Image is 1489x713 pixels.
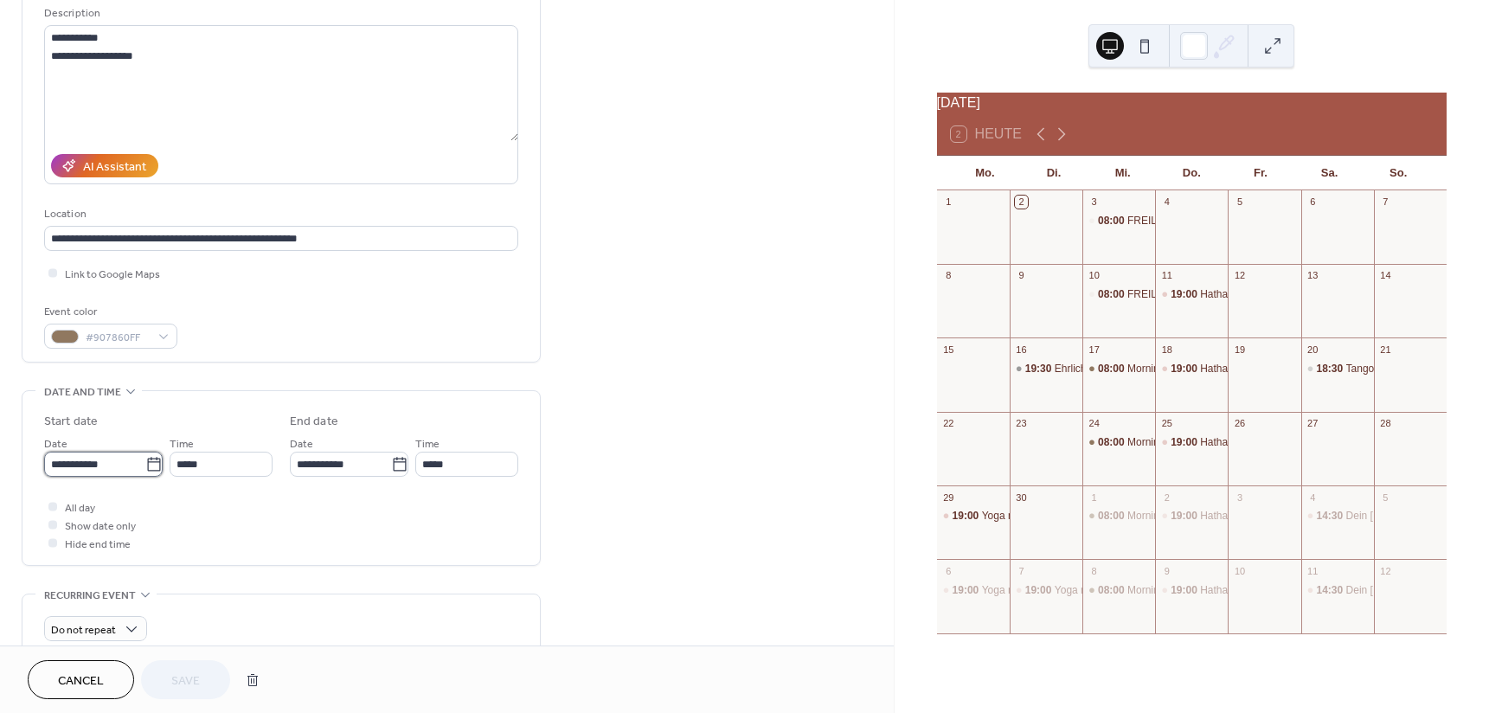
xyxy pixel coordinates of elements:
[1015,269,1028,282] div: 9
[1088,343,1101,356] div: 17
[1088,491,1101,504] div: 1
[170,435,194,453] span: Time
[1171,509,1200,524] span: 19:00
[1317,583,1346,598] span: 14:30
[951,156,1020,190] div: Mo.
[1098,509,1127,524] span: 08:00
[44,383,121,401] span: Date and time
[1088,564,1101,577] div: 8
[1233,417,1246,430] div: 26
[28,660,134,699] button: Cancel
[942,343,955,356] div: 15
[942,491,955,504] div: 29
[1015,417,1028,430] div: 23
[1098,287,1127,302] span: 08:00
[1171,362,1200,376] span: 19:00
[1160,196,1173,209] div: 4
[942,196,955,209] div: 1
[1200,435,1358,450] div: Hatha Yoga mit [PERSON_NAME]
[1025,362,1055,376] span: 19:30
[1055,362,1233,376] div: Ehrliches Mitteilen | [PERSON_NAME]
[953,583,982,598] span: 19:00
[86,329,150,347] span: #907860FF
[1127,214,1336,228] div: FREILUFT YOGA am [PERSON_NAME] See
[1301,362,1374,376] div: Tango Inner Journey | Lars
[1364,156,1433,190] div: So.
[1088,156,1158,190] div: Mi.
[1379,491,1392,504] div: 5
[1015,491,1028,504] div: 30
[1160,343,1173,356] div: 18
[1019,156,1088,190] div: Di.
[1200,509,1358,524] div: Hatha Yoga mit [PERSON_NAME]
[1160,269,1173,282] div: 11
[1171,435,1200,450] span: 19:00
[1317,362,1346,376] span: 18:30
[1082,362,1155,376] div: Morning Yoga | Christina
[1317,509,1346,524] span: 14:30
[982,583,1204,598] div: Yoga mit [PERSON_NAME] | [PERSON_NAME]
[1171,583,1200,598] span: 19:00
[65,266,160,284] span: Link to Google Maps
[1160,491,1173,504] div: 2
[44,413,98,431] div: Start date
[1226,156,1295,190] div: Fr.
[1306,269,1319,282] div: 13
[1082,583,1155,598] div: Morning Yoga | Christina
[1379,417,1392,430] div: 28
[1010,583,1082,598] div: Yoga mit Lisa | Hatha Vinyasa
[942,269,955,282] div: 8
[1155,287,1228,302] div: Hatha Yoga mit Belinda
[937,509,1010,524] div: Yoga mit Lisa | Hatha Vinyasa
[1127,362,1285,376] div: Morning Yoga | [PERSON_NAME]
[1098,362,1127,376] span: 08:00
[1155,509,1228,524] div: Hatha Yoga mit Belinda
[937,583,1010,598] div: Yoga mit Lisa | Hatha Vinyasa
[982,509,1204,524] div: Yoga mit [PERSON_NAME] | [PERSON_NAME]
[1306,564,1319,577] div: 11
[44,303,174,321] div: Event color
[1010,362,1082,376] div: Ehrliches Mitteilen | Lars
[1015,343,1028,356] div: 16
[1306,343,1319,356] div: 20
[1200,287,1358,302] div: Hatha Yoga mit [PERSON_NAME]
[44,4,515,22] div: Description
[1127,583,1285,598] div: Morning Yoga | [PERSON_NAME]
[1082,509,1155,524] div: Morning Yoga | Christina
[1233,491,1246,504] div: 3
[942,417,955,430] div: 22
[1127,509,1285,524] div: Morning Yoga | [PERSON_NAME]
[1233,564,1246,577] div: 10
[1379,196,1392,209] div: 7
[44,587,136,605] span: Recurring event
[58,672,104,691] span: Cancel
[1015,196,1028,209] div: 2
[1379,564,1392,577] div: 12
[1098,435,1127,450] span: 08:00
[1200,583,1358,598] div: Hatha Yoga mit [PERSON_NAME]
[1306,491,1319,504] div: 4
[1157,156,1226,190] div: Do.
[1171,287,1200,302] span: 19:00
[1379,343,1392,356] div: 21
[1155,362,1228,376] div: Hatha Yoga mit Belinda
[44,205,515,223] div: Location
[1082,214,1155,228] div: FREILUFT YOGA am Reither See
[1306,196,1319,209] div: 6
[1127,287,1336,302] div: FREILUFT YOGA am [PERSON_NAME] See
[1295,156,1364,190] div: Sa.
[1233,269,1246,282] div: 12
[1200,362,1358,376] div: Hatha Yoga mit [PERSON_NAME]
[1155,435,1228,450] div: Hatha Yoga mit Belinda
[1025,583,1055,598] span: 19:00
[51,620,116,640] span: Do not repeat
[1160,564,1173,577] div: 9
[44,435,67,453] span: Date
[1233,343,1246,356] div: 19
[1127,435,1285,450] div: Morning Yoga | [PERSON_NAME]
[942,564,955,577] div: 6
[1155,583,1228,598] div: Hatha Yoga mit Belinda
[1082,435,1155,450] div: Morning Yoga | Christina
[1082,287,1155,302] div: FREILUFT YOGA am Reither See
